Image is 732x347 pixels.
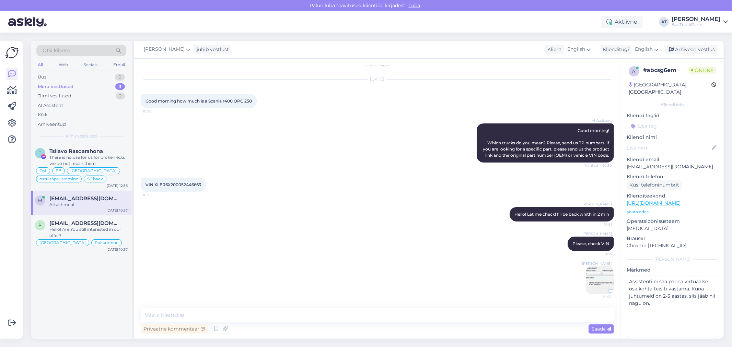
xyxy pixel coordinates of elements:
[586,294,612,299] span: 10:57
[659,17,669,27] div: AT
[49,220,121,226] span: Pablogilo_90@hotmail.com
[146,98,252,104] span: Good morning how much is a Scania r400 OPC 250
[112,60,126,69] div: Email
[39,169,47,173] span: Ost
[627,235,718,242] p: Brauser
[627,256,718,262] div: [PERSON_NAME]
[70,169,117,173] span: [GEOGRAPHIC_DATA]
[672,22,720,27] div: BusTruckParts
[43,47,70,54] span: Otsi kliente
[627,173,718,180] p: Kliendi telefon
[582,261,612,266] span: [PERSON_NAME]
[38,83,73,90] div: Minu vestlused
[627,242,718,249] p: Chrome [TECHNICAL_ID]
[627,134,718,141] p: Kliendi nimi
[567,46,585,53] span: English
[635,46,653,53] span: English
[38,121,66,128] div: Arhiveeritud
[514,212,609,217] span: Hello! Let me check! I'll be back whith in 2 min
[146,182,201,187] span: VIN XLER6X200052446663
[545,46,561,53] div: Klient
[591,326,611,332] span: Saada
[106,208,128,213] div: [DATE] 10:57
[82,60,99,69] div: Socials
[643,66,688,74] div: # abcsg6em
[632,69,636,74] span: a
[627,121,718,131] input: Lisa tag
[627,225,718,232] p: [MEDICAL_DATA]
[143,192,169,198] span: 10:51
[144,46,185,53] span: [PERSON_NAME]
[665,45,718,54] div: Arhiveeri vestlus
[194,46,229,53] div: juhib vestlust
[49,202,128,208] div: Attachment
[57,60,69,69] div: Web
[627,218,718,225] p: Operatsioonisüsteem
[586,222,612,227] span: 10:51
[483,128,610,158] span: Good morning! Which trucks do you mean? Please, send us TP numbers. If you are looking for a spec...
[627,266,718,274] p: Märkmed
[49,226,128,239] div: Hello! Are You still interested in our offer?
[95,241,118,245] span: Pakkumine
[627,163,718,170] p: [EMAIL_ADDRESS][DOMAIN_NAME]
[627,144,710,152] input: Lisa nimi
[688,67,716,74] span: Online
[56,169,61,173] span: FB
[38,111,48,118] div: Kõik
[38,74,46,81] div: Uus
[39,177,78,181] span: ostu täpsustamine
[627,156,718,163] p: Kliendi email
[627,112,718,119] p: Kliendi tag'id
[141,76,614,82] div: [DATE]
[39,151,42,156] span: T
[672,16,720,22] div: [PERSON_NAME]
[586,251,612,256] span: 10:56
[36,60,44,69] div: All
[38,198,42,203] span: m
[106,247,128,252] div: [DATE] 10:37
[115,74,125,81] div: 0
[38,93,71,99] div: Tiimi vestlused
[116,93,125,99] div: 2
[586,118,612,123] span: AI Assistent
[627,209,718,215] p: Vaata edasi ...
[407,2,422,9] span: Luba
[586,266,614,294] img: Attachment
[601,16,643,28] div: Aktiivne
[629,81,711,96] div: [GEOGRAPHIC_DATA], [GEOGRAPHIC_DATA]
[585,163,612,168] span: Nähtud ✓ 10:50
[141,324,208,334] div: Privaatne kommentaar
[627,200,681,206] a: [URL][DOMAIN_NAME]
[5,46,19,59] img: Askly Logo
[39,241,86,245] span: [GEOGRAPHIC_DATA]
[582,231,612,236] span: [PERSON_NAME]
[572,241,609,246] span: Please, check VIN
[582,202,612,207] span: [PERSON_NAME]
[66,133,97,139] span: Minu vestlused
[38,102,63,109] div: AI Assistent
[115,83,125,90] div: 3
[107,183,128,188] div: [DATE] 12:36
[49,195,121,202] span: mafuratafadzwa129@gmail.com
[39,223,42,228] span: P
[627,180,682,190] div: Küsi telefoninumbrit
[627,102,718,108] div: Kliendi info
[87,177,103,181] span: S6 back
[49,148,103,154] span: Tsilavo Rasoarahona
[672,16,728,27] a: [PERSON_NAME]BusTruckParts
[627,192,718,200] p: Klienditeekond
[49,154,128,167] div: There is no use for us for broken ecu, we do not repair them
[600,46,629,53] div: Klienditugi
[143,109,169,114] span: 10:50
